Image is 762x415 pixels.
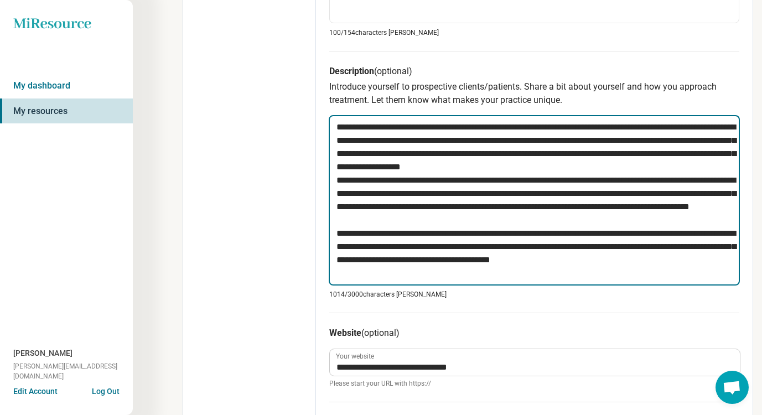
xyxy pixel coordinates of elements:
label: Your website [336,353,374,360]
span: [PERSON_NAME][EMAIL_ADDRESS][DOMAIN_NAME] [13,361,133,381]
p: 1014/ 3000 characters [PERSON_NAME] [329,289,739,299]
span: (optional) [361,328,400,338]
span: Please start your URL with https:// [329,378,739,388]
h3: Website [329,326,739,340]
h3: Description [329,65,739,78]
p: 100/ 154 characters [PERSON_NAME] [329,28,739,38]
span: (optional) [374,66,412,76]
button: Log Out [92,386,120,395]
button: Edit Account [13,386,58,397]
div: Open chat [716,371,749,404]
span: [PERSON_NAME] [13,347,72,359]
p: Introduce yourself to prospective clients/patients. Share a bit about yourself and how you approa... [329,80,739,107]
